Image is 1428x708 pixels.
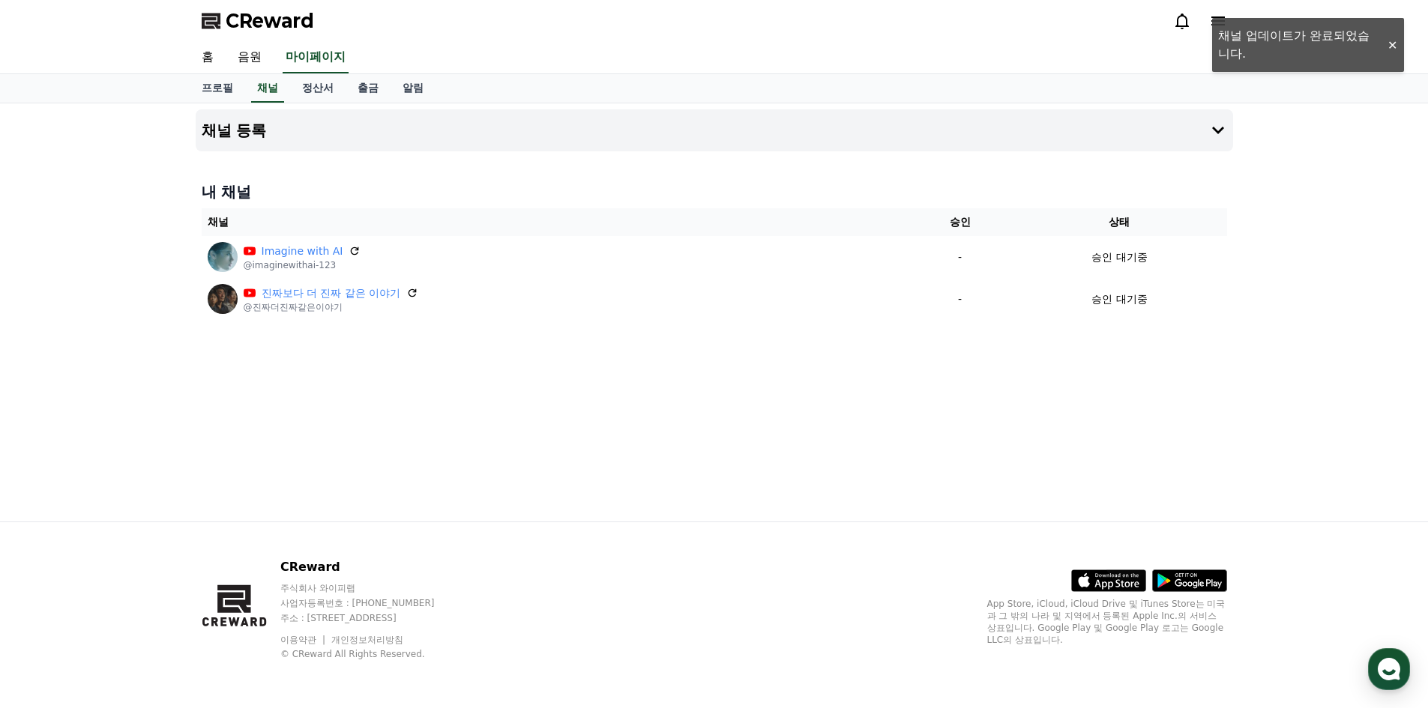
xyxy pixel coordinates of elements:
img: 진짜보다 더 진짜 같은 이야기 [208,284,238,314]
p: 주식회사 와이피랩 [280,582,463,594]
a: 진짜보다 더 진짜 같은 이야기 [262,285,401,301]
th: 채널 [202,208,908,236]
p: 승인 대기중 [1091,291,1147,307]
a: 이용약관 [280,635,328,645]
th: 상태 [1012,208,1226,236]
p: @진짜더진짜같은이야기 [244,301,419,313]
a: Imagine with AI [262,243,343,259]
span: 홈 [47,497,56,509]
a: 음원 [226,42,274,73]
h4: 채널 등록 [202,122,267,139]
p: 사업자등록번호 : [PHONE_NUMBER] [280,597,463,609]
span: CReward [226,9,314,33]
p: 주소 : [STREET_ADDRESS] [280,612,463,624]
button: 채널 등록 [196,109,1233,151]
span: 설정 [232,497,250,509]
a: 개인정보처리방침 [331,635,403,645]
p: App Store, iCloud, iCloud Drive 및 iTunes Store는 미국과 그 밖의 나라 및 지역에서 등록된 Apple Inc.의 서비스 상표입니다. Goo... [987,598,1227,646]
span: 대화 [137,498,155,510]
a: 채널 [251,74,284,103]
a: 정산서 [290,74,346,103]
p: CReward [280,558,463,576]
img: Imagine with AI [208,242,238,272]
p: @imaginewithai-123 [244,259,361,271]
a: 마이페이지 [283,42,349,73]
p: - [914,291,1006,307]
a: CReward [202,9,314,33]
a: 홈 [190,42,226,73]
a: 프로필 [190,74,245,103]
a: 설정 [193,475,288,512]
p: 승인 대기중 [1091,249,1147,265]
th: 승인 [908,208,1012,236]
h4: 내 채널 [202,181,1227,202]
p: © CReward All Rights Reserved. [280,648,463,660]
a: 홈 [4,475,99,512]
p: - [914,249,1006,265]
a: 출금 [346,74,391,103]
a: 알림 [391,74,436,103]
a: 대화 [99,475,193,512]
